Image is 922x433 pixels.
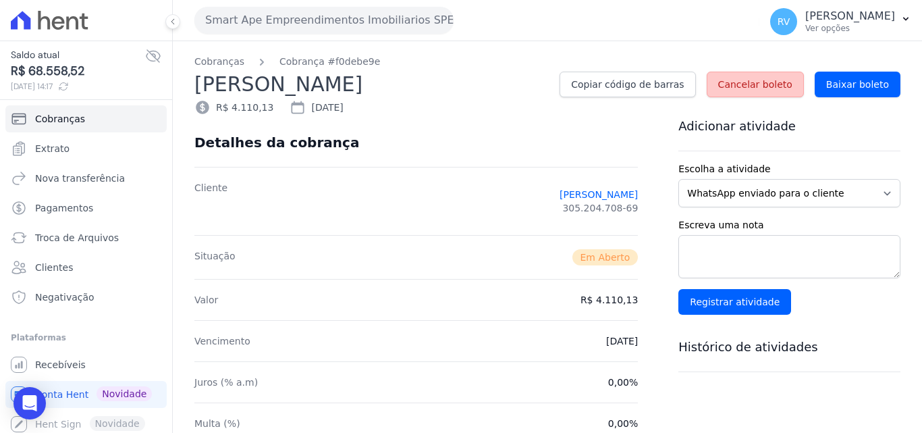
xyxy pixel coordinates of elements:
[608,417,638,430] dd: 0,00%
[678,289,791,315] input: Registrar atividade
[194,376,258,389] dt: Juros (% a.m)
[35,142,70,155] span: Extrato
[560,188,638,201] a: [PERSON_NAME]
[35,358,86,372] span: Recebíveis
[35,290,94,304] span: Negativação
[194,69,549,99] h2: [PERSON_NAME]
[194,134,359,151] div: Detalhes da cobrança
[778,17,790,26] span: RV
[606,334,638,348] dd: [DATE]
[11,330,161,346] div: Plataformas
[194,417,240,430] dt: Multa (%)
[805,23,895,34] p: Ver opções
[290,99,343,116] div: [DATE]
[815,72,900,97] a: Baixar boleto
[11,80,145,93] span: [DATE] 14:17
[194,249,236,265] dt: Situação
[718,78,792,91] span: Cancelar boleto
[5,105,167,132] a: Cobranças
[194,7,454,34] button: Smart Ape Empreendimentos Imobiliarios SPE LTDA
[194,181,227,222] dt: Cliente
[35,231,119,245] span: Troca de Arquivos
[35,388,88,401] span: Conta Hent
[11,48,145,62] span: Saldo atual
[194,55,900,69] nav: Breadcrumb
[194,293,218,307] dt: Valor
[194,99,273,116] div: R$ 4.110,13
[5,224,167,251] a: Troca de Arquivos
[35,261,73,274] span: Clientes
[580,293,638,307] dd: R$ 4.110,13
[678,118,900,134] h3: Adicionar atividade
[194,334,250,348] dt: Vencimento
[35,172,125,185] span: Nova transferência
[805,9,895,23] p: [PERSON_NAME]
[5,254,167,281] a: Clientes
[826,78,889,91] span: Baixar boleto
[97,386,152,401] span: Novidade
[5,381,167,408] a: Conta Hent Novidade
[5,135,167,162] a: Extrato
[5,165,167,192] a: Nova transferência
[562,201,638,215] span: 305.204.708-69
[5,195,167,222] a: Pagamentos
[560,72,695,97] a: Copiar código de barras
[194,55,244,69] a: Cobranças
[35,201,93,215] span: Pagamentos
[678,162,900,176] label: Escolha a atividade
[279,55,380,69] a: Cobrança #f0debe9e
[572,249,639,265] span: Em Aberto
[707,72,804,97] a: Cancelar boleto
[5,351,167,378] a: Recebíveis
[678,218,900,232] label: Escreva uma nota
[35,112,85,126] span: Cobranças
[608,376,638,389] dd: 0,00%
[11,62,145,80] span: R$ 68.558,52
[759,3,922,41] button: RV [PERSON_NAME] Ver opções
[5,284,167,311] a: Negativação
[678,339,900,355] h3: Histórico de atividades
[13,387,46,419] div: Open Intercom Messenger
[571,78,684,91] span: Copiar código de barras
